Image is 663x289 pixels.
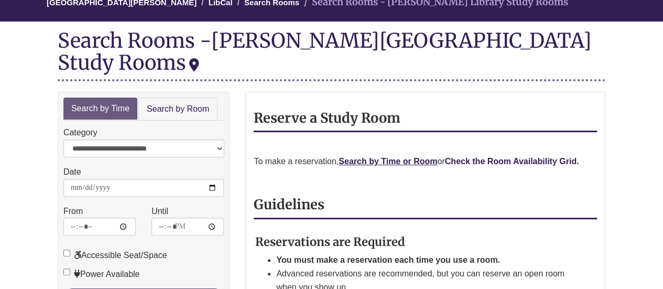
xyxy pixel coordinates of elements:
label: Category [63,126,97,140]
a: Check the Room Availability Grid. [445,157,579,166]
label: Date [63,165,81,179]
a: Search by Time [63,98,137,120]
div: [PERSON_NAME][GEOGRAPHIC_DATA] Study Rooms [58,28,592,75]
label: Accessible Seat/Space [63,249,167,262]
label: Power Available [63,267,140,281]
strong: Reserve a Study Room [254,110,400,126]
strong: Reservations are Required [255,234,405,249]
label: From [63,205,83,218]
input: Power Available [63,269,70,275]
div: Search Rooms - [58,29,605,81]
strong: Guidelines [254,196,324,213]
a: Search by Time or Room [339,157,437,166]
label: Until [151,205,168,218]
input: Accessible Seat/Space [63,250,70,256]
a: Search by Room [138,98,218,121]
strong: You must make a reservation each time you use a room. [276,255,500,264]
p: To make a reservation, or [254,155,597,168]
